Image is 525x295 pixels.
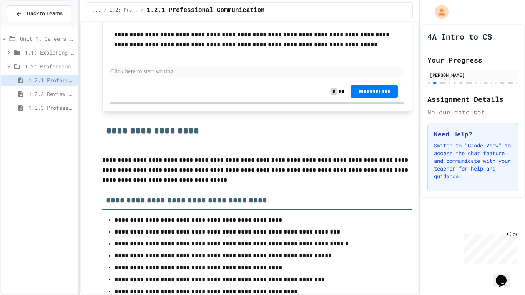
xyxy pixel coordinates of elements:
[104,7,106,13] span: /
[430,71,516,78] div: [PERSON_NAME]
[461,231,517,264] iframe: chat widget
[141,7,143,13] span: /
[20,35,75,43] span: Unit 1: Careers & Professionalism
[3,3,53,49] div: Chat with us now!Close
[427,55,518,65] h2: Your Progress
[434,129,512,139] h3: Need Help?
[7,5,71,22] button: Back to Teams
[493,264,517,287] iframe: chat widget
[27,10,63,18] span: Back to Teams
[427,31,492,42] h1: 4A Intro to CS
[25,48,75,56] span: 1.1: Exploring CS Careers
[434,142,512,180] p: Switch to "Grade View" to access the chat feature and communicate with your teacher for help and ...
[93,7,101,13] span: ...
[146,6,264,15] span: 1.2.1 Professional Communication
[427,3,450,21] div: My Account
[28,90,75,98] span: 1.2.2 Review - Professional Communication
[110,7,138,13] span: 1.2: Professional Communication
[427,108,518,117] div: No due date set
[25,62,75,70] span: 1.2: Professional Communication
[28,76,75,84] span: 1.2.1 Professional Communication
[28,104,75,112] span: 1.2.3 Professional Communication Challenge
[427,94,518,104] h2: Assignment Details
